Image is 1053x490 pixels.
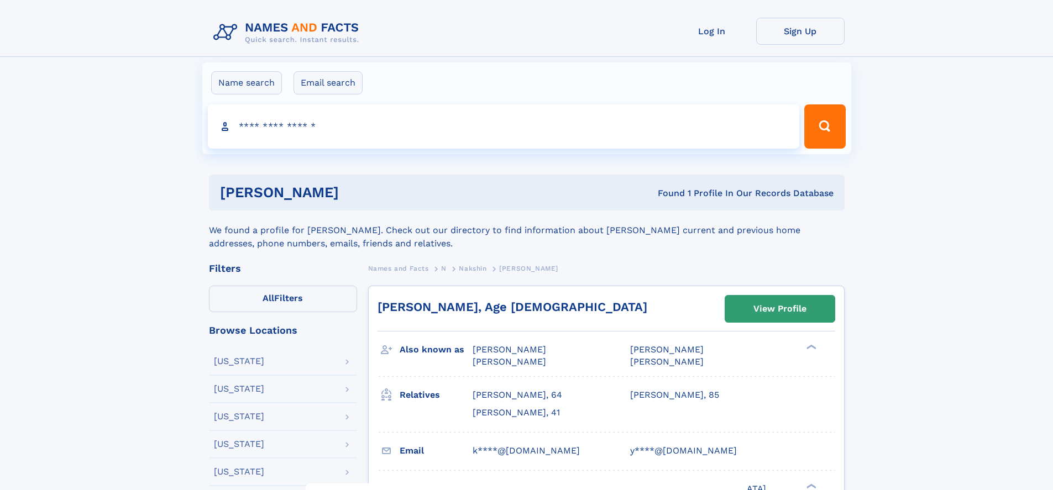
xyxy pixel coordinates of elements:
[214,467,264,476] div: [US_STATE]
[804,104,845,149] button: Search Button
[804,482,817,489] div: ❯
[214,357,264,366] div: [US_STATE]
[630,344,704,355] span: [PERSON_NAME]
[441,265,447,272] span: N
[214,384,264,393] div: [US_STATE]
[725,296,835,322] a: View Profile
[804,344,817,351] div: ❯
[209,18,368,48] img: Logo Names and Facts
[378,300,647,314] a: [PERSON_NAME], Age [DEMOGRAPHIC_DATA]
[499,265,558,272] span: [PERSON_NAME]
[630,356,704,367] span: [PERSON_NAME]
[668,18,756,45] a: Log In
[209,264,357,273] div: Filters
[209,286,357,312] label: Filters
[214,440,264,449] div: [US_STATE]
[220,186,499,199] h1: [PERSON_NAME]
[753,296,806,322] div: View Profile
[473,407,560,419] a: [PERSON_NAME], 41
[441,261,447,275] a: N
[400,340,473,359] h3: Also known as
[294,71,363,94] label: Email search
[263,293,274,303] span: All
[473,344,546,355] span: [PERSON_NAME]
[368,261,429,275] a: Names and Facts
[400,441,473,460] h3: Email
[208,104,800,149] input: search input
[473,389,562,401] a: [PERSON_NAME], 64
[459,261,486,275] a: Nakshin
[214,412,264,421] div: [US_STATE]
[209,210,845,250] div: We found a profile for [PERSON_NAME]. Check out our directory to find information about [PERSON_N...
[473,356,546,367] span: [PERSON_NAME]
[209,325,357,335] div: Browse Locations
[630,389,719,401] a: [PERSON_NAME], 85
[459,265,486,272] span: Nakshin
[211,71,282,94] label: Name search
[400,386,473,404] h3: Relatives
[498,187,834,199] div: Found 1 Profile In Our Records Database
[756,18,845,45] a: Sign Up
